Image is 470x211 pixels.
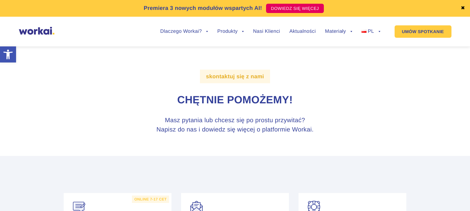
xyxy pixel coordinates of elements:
[325,29,352,34] a: Materiały
[266,4,324,13] a: DOWIEDZ SIĘ WIĘCEJ
[144,4,262,12] p: Premiera 3 nowych modułów wspartych AI!
[368,29,374,34] span: PL
[64,93,407,107] h1: Chętnie pomożemy!
[119,116,351,134] h3: Masz pytania lub chcesz się po prostu przywitać? Napisz do nas i dowiedz się więcej o platformie ...
[160,29,208,34] a: Dlaczego Workai?
[289,29,315,34] a: Aktualności
[253,29,280,34] a: Nasi Klienci
[461,6,465,11] a: ✖
[395,25,451,38] a: UMÓW SPOTKANIE
[217,29,244,34] a: Produkty
[200,70,270,83] label: skontaktuj się z nami
[132,196,169,203] label: online 7-17 CET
